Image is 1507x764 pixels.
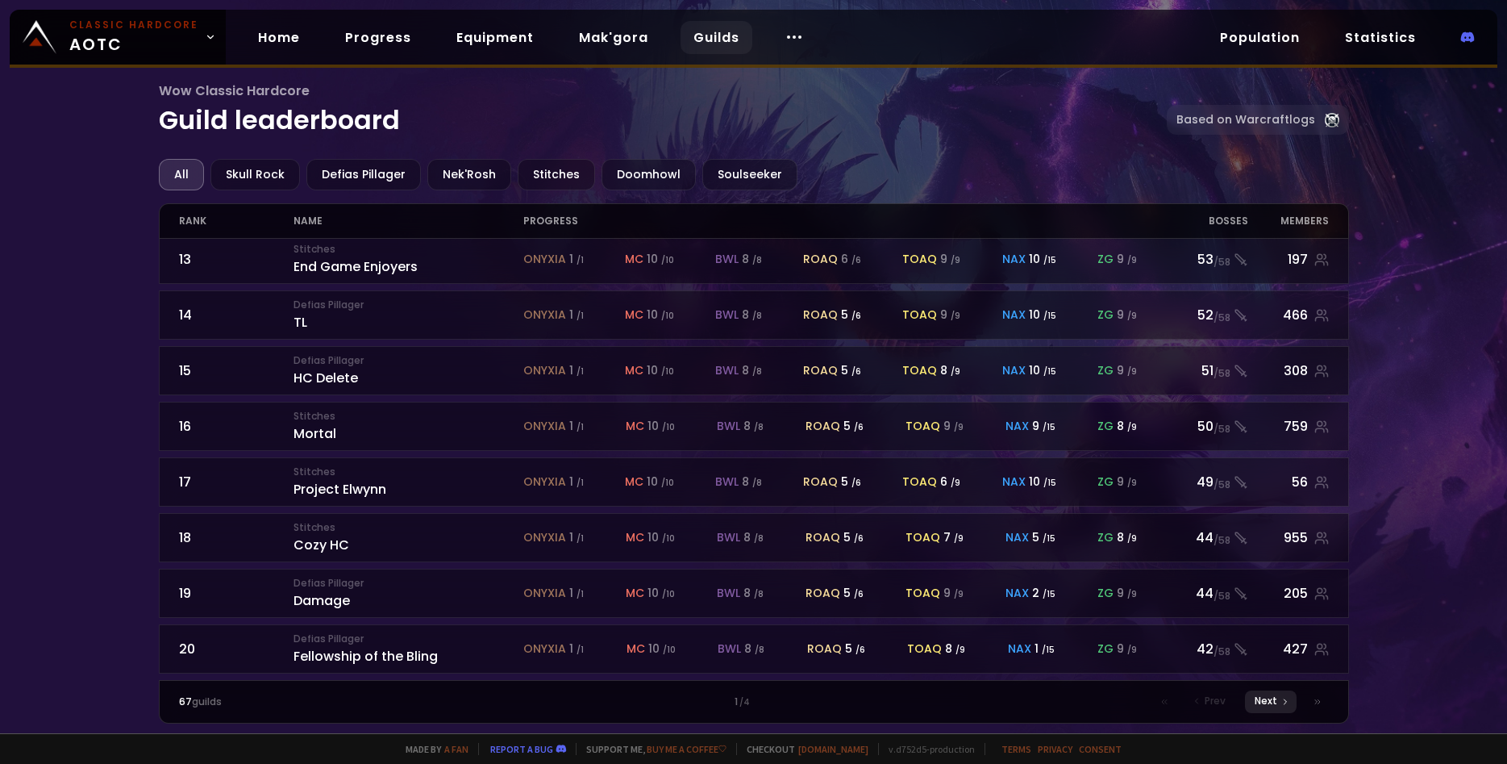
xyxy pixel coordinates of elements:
span: toaq [902,362,937,379]
small: / 58 [1214,533,1230,548]
div: 1 [569,529,584,546]
small: / 1 [577,365,584,378]
span: Checkout [736,743,868,755]
span: Wow Classic Hardcore [159,81,1167,101]
small: / 9 [954,532,964,545]
span: bwl [715,251,739,268]
a: 18StitchesCozy HConyxia 1 /1mc 10 /10bwl 8 /8roaq 5 /6toaq 7 /9nax 5 /15zg 8 /944/58955 [159,513,1349,562]
small: Defias Pillager [293,353,523,368]
small: / 8 [752,477,762,489]
small: / 9 [1127,310,1137,322]
span: roaq [806,418,840,435]
a: Terms [1001,743,1031,755]
small: Defias Pillager [293,298,523,312]
span: nax [1002,251,1026,268]
div: 10 [648,641,676,658]
div: 20 [179,639,294,659]
small: / 9 [1127,532,1137,545]
span: toaq [905,529,940,546]
small: / 9 [1127,421,1137,433]
small: / 6 [851,365,861,378]
a: 20Defias PillagerFellowship of the Blingonyxia 1 /1mc 10 /10bwl 8 /8roaq 5 /6toaq 8 /9nax 1 /15zg... [159,624,1349,674]
div: name [293,204,523,238]
span: onyxia [523,418,566,435]
span: Made by [396,743,468,755]
small: / 1 [577,644,584,656]
a: Guilds [681,21,752,54]
a: Equipment [443,21,547,54]
div: 6 [841,251,861,268]
small: / 15 [1043,477,1056,489]
div: 19 [179,583,294,603]
div: Doomhowl [602,159,696,190]
span: zg [1097,585,1114,602]
div: 9 [1117,251,1137,268]
span: mc [626,585,644,602]
div: 51 [1156,361,1248,381]
div: 5 [841,474,861,491]
small: / 9 [954,421,964,433]
h1: Guild leaderboard [159,81,1167,140]
div: 8 [945,641,965,658]
span: mc [626,529,644,546]
small: / 10 [661,254,674,266]
small: / 58 [1214,366,1230,381]
span: onyxia [523,474,566,491]
small: / 10 [662,421,675,433]
span: onyxia [523,251,566,268]
div: Damage [293,576,523,611]
div: 9 [1117,585,1137,602]
span: zg [1097,362,1114,379]
small: / 15 [1043,421,1055,433]
div: 5 [841,362,861,379]
div: 427 [1248,639,1329,659]
small: Classic Hardcore [69,18,198,32]
span: roaq [806,585,840,602]
span: mc [625,362,643,379]
div: 10 [647,529,675,546]
div: 9 [1032,418,1055,435]
small: / 15 [1043,365,1056,378]
div: 7 [943,529,964,546]
small: / 8 [752,365,762,378]
div: 5 [845,641,865,658]
div: All [159,159,204,190]
div: Stitches [518,159,595,190]
a: 19Defias PillagerDamageonyxia 1 /1mc 10 /10bwl 8 /8roaq 5 /6toaq 9 /9nax 2 /15zg 9 /944/58205 [159,569,1349,618]
div: TL [293,298,523,332]
a: Progress [332,21,424,54]
div: 1 [569,641,584,658]
span: bwl [717,585,740,602]
a: 13StitchesEnd Game Enjoyersonyxia 1 /1mc 10 /10bwl 8 /8roaq 6 /6toaq 9 /9nax 10 /15zg 9 /953/58197 [159,235,1349,284]
a: [DOMAIN_NAME] [798,743,868,755]
span: mc [625,251,643,268]
span: Support me, [576,743,726,755]
small: Stitches [293,520,523,535]
a: Consent [1079,743,1122,755]
small: / 10 [661,310,674,322]
small: / 58 [1214,589,1230,603]
div: 44 [1156,528,1248,548]
div: 1 [466,695,1041,709]
span: mc [625,307,643,324]
small: Defias Pillager [293,576,523,591]
div: 759 [1248,416,1329,436]
div: 5 [1032,529,1055,546]
div: 8 [742,362,762,379]
a: Statistics [1332,21,1429,54]
span: bwl [715,474,739,491]
small: / 6 [855,644,865,656]
div: 955 [1248,528,1329,548]
small: / 9 [951,254,960,266]
small: / 9 [1127,477,1137,489]
img: Warcraftlog [1325,113,1339,127]
div: 10 [647,474,674,491]
small: / 6 [854,532,864,545]
small: / 8 [755,644,764,656]
span: roaq [803,362,838,379]
div: 5 [843,529,864,546]
span: onyxia [523,585,566,602]
a: Home [245,21,313,54]
div: 14 [179,305,294,325]
div: 6 [940,474,960,491]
